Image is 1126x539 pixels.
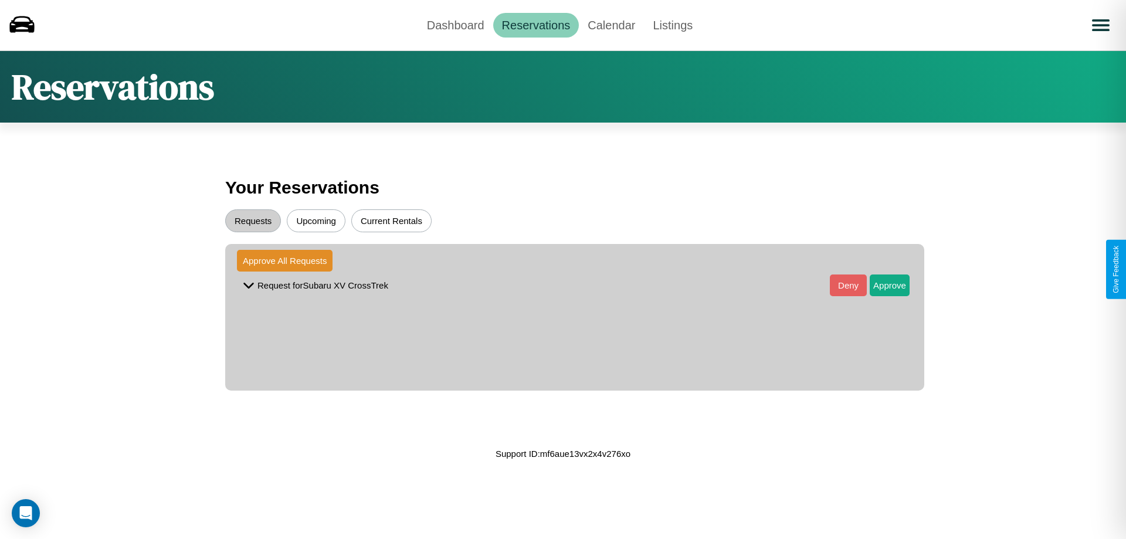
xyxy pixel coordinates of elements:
button: Approve All Requests [237,250,333,272]
a: Dashboard [418,13,493,38]
div: Open Intercom Messenger [12,499,40,527]
button: Upcoming [287,209,345,232]
button: Deny [830,274,867,296]
a: Reservations [493,13,579,38]
div: Give Feedback [1112,246,1120,293]
button: Approve [870,274,910,296]
p: Support ID: mf6aue13vx2x4v276xo [496,446,630,462]
p: Request for Subaru XV CrossTrek [257,277,388,293]
h3: Your Reservations [225,172,901,204]
a: Calendar [579,13,644,38]
button: Current Rentals [351,209,432,232]
h1: Reservations [12,63,214,111]
button: Open menu [1084,9,1117,42]
button: Requests [225,209,281,232]
a: Listings [644,13,701,38]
